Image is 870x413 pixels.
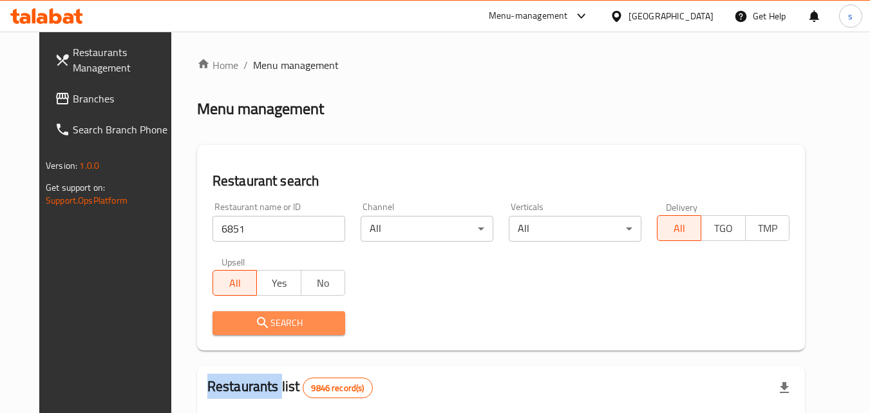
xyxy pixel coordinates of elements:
[73,44,175,75] span: Restaurants Management
[489,8,568,24] div: Menu-management
[197,99,324,119] h2: Menu management
[44,83,185,114] a: Branches
[666,202,698,211] label: Delivery
[207,377,373,398] h2: Restaurants list
[706,219,740,238] span: TGO
[769,372,800,403] div: Export file
[73,122,175,137] span: Search Branch Phone
[848,9,853,23] span: s
[46,157,77,174] span: Version:
[46,179,105,196] span: Get support on:
[46,192,128,209] a: Support.OpsPlatform
[657,215,701,241] button: All
[701,215,745,241] button: TGO
[44,37,185,83] a: Restaurants Management
[213,311,345,335] button: Search
[307,274,340,293] span: No
[253,57,339,73] span: Menu management
[197,57,805,73] nav: breadcrumb
[303,382,372,394] span: 9846 record(s)
[663,219,696,238] span: All
[751,219,784,238] span: TMP
[213,216,345,242] input: Search for restaurant name or ID..
[256,270,301,296] button: Yes
[303,378,372,398] div: Total records count
[629,9,714,23] div: [GEOGRAPHIC_DATA]
[745,215,790,241] button: TMP
[213,171,790,191] h2: Restaurant search
[361,216,493,242] div: All
[223,315,335,331] span: Search
[79,157,99,174] span: 1.0.0
[509,216,641,242] div: All
[222,257,245,266] label: Upsell
[44,114,185,145] a: Search Branch Phone
[301,270,345,296] button: No
[262,274,296,293] span: Yes
[218,274,252,293] span: All
[213,270,257,296] button: All
[73,91,175,106] span: Branches
[243,57,248,73] li: /
[197,57,238,73] a: Home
